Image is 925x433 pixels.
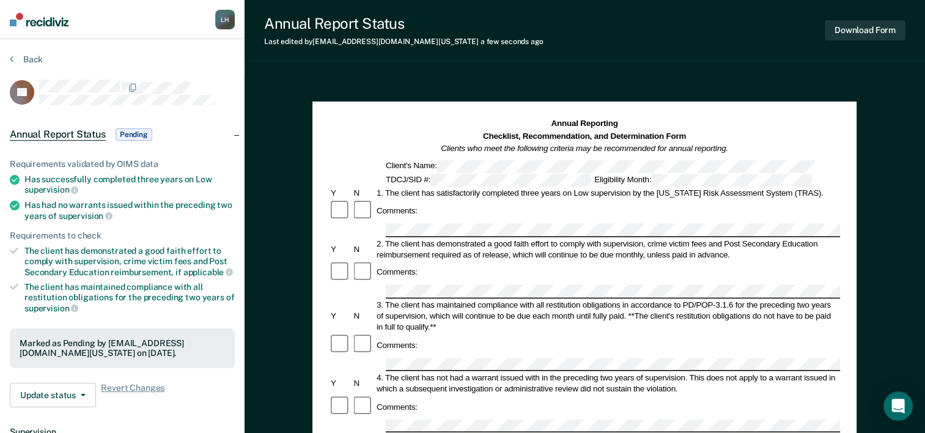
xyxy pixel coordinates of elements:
div: Comments: [375,267,419,278]
span: applicable [183,267,233,277]
div: Marked as Pending by [EMAIL_ADDRESS][DOMAIN_NAME][US_STATE] on [DATE]. [20,338,225,359]
span: a few seconds ago [481,37,544,46]
div: 2. The client has demonstrated a good faith effort to comply with supervision, crime victim fees ... [375,238,840,260]
div: Y [329,187,352,198]
div: N [352,243,375,254]
span: supervision [59,211,112,221]
div: The client has demonstrated a good faith effort to comply with supervision, crime victim fees and... [24,246,235,277]
strong: Annual Reporting [551,119,618,128]
button: Download Form [825,20,905,40]
div: N [352,311,375,322]
img: Recidiviz [10,13,68,26]
div: L H [215,10,235,29]
div: N [352,377,375,388]
div: Annual Report Status [264,15,544,32]
div: Has had no warrants issued within the preceding two years of [24,200,235,221]
div: Y [329,243,352,254]
div: Requirements validated by OIMS data [10,159,235,169]
div: Client's Name: [384,160,816,172]
div: Open Intercom Messenger [883,391,913,421]
em: Clients who meet the following criteria may be recommended for annual reporting. [441,144,729,153]
button: Update status [10,383,96,407]
div: Comments: [375,401,419,412]
strong: Checklist, Recommendation, and Determination Form [483,131,686,141]
button: Back [10,54,43,65]
div: 4. The client has not had a warrant issued with in the preceding two years of supervision. This d... [375,372,840,394]
span: supervision [24,185,78,194]
div: Requirements to check [10,231,235,241]
div: The client has maintained compliance with all restitution obligations for the preceding two years of [24,282,235,313]
div: Y [329,377,352,388]
div: 1. The client has satisfactorily completed three years on Low supervision by the [US_STATE] Risk ... [375,187,840,198]
div: N [352,187,375,198]
span: Annual Report Status [10,128,106,141]
div: TDCJ/SID #: [384,174,592,187]
span: Revert Changes [101,383,164,407]
button: LH [215,10,235,29]
div: 3. The client has maintained compliance with all restitution obligations in accordance to PD/POP-... [375,300,840,333]
div: Last edited by [EMAIL_ADDRESS][DOMAIN_NAME][US_STATE] [264,37,544,46]
div: Has successfully completed three years on Low [24,174,235,195]
div: Eligibility Month: [592,174,813,187]
span: supervision [24,303,78,313]
div: Comments: [375,339,419,350]
span: Pending [116,128,152,141]
div: Y [329,311,352,322]
div: Comments: [375,205,419,216]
